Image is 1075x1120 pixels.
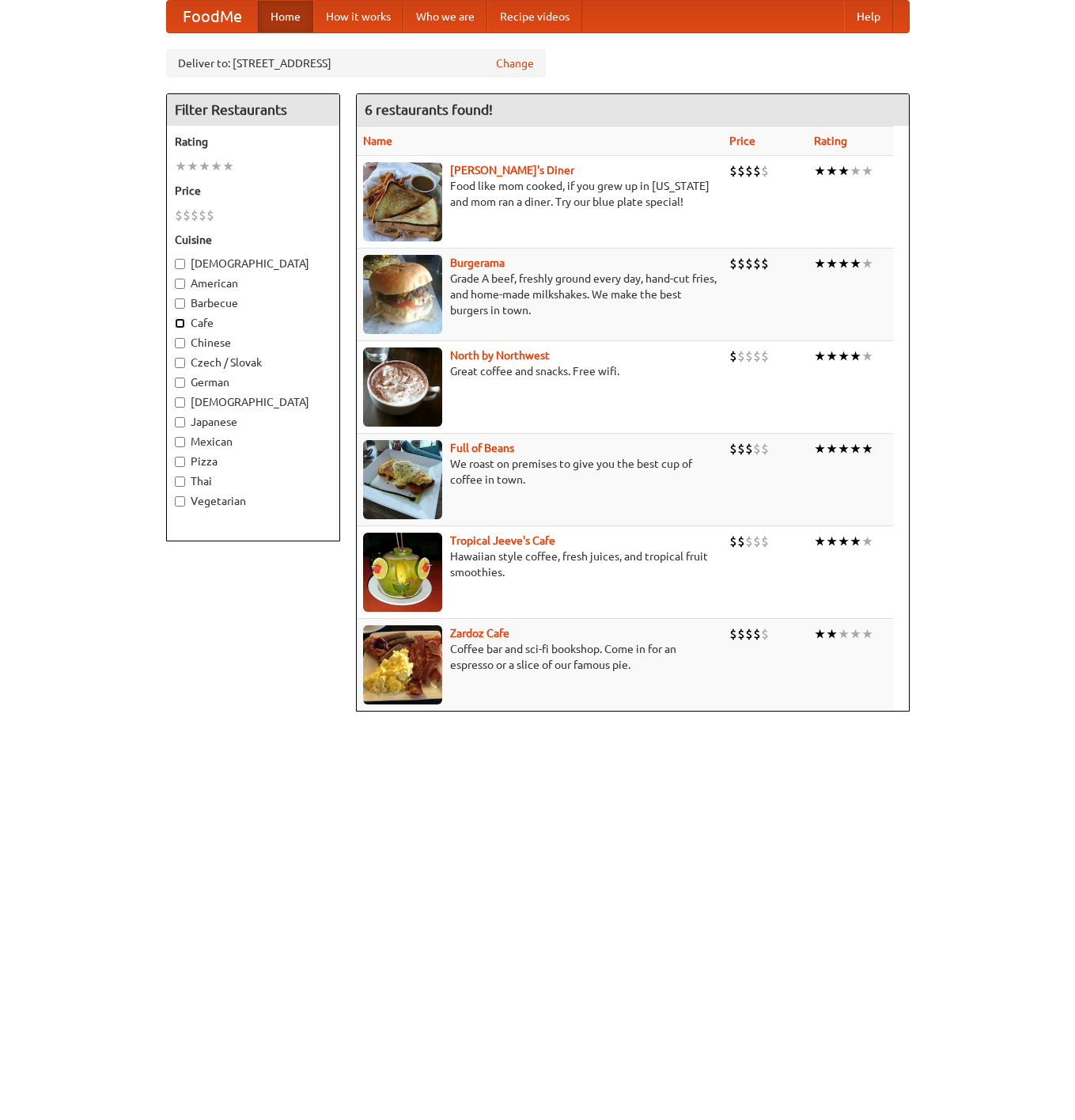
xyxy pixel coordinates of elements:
[753,347,761,365] li: $
[258,1,313,32] a: Home
[737,162,745,180] li: $
[175,335,331,351] label: Chinese
[745,162,753,180] li: $
[183,207,191,224] li: $
[363,363,717,379] p: Great coffee and snacks. Free wifi.
[175,457,185,467] input: Pizza
[850,255,861,272] li: ★
[363,255,442,334] img: burgerama.jpg
[363,641,717,673] p: Coffee bar and sci-fi bookshop. Come in for an espresso or a slice of our famous pie.
[761,255,769,272] li: $
[850,347,861,365] li: ★
[861,440,873,457] li: ★
[175,158,187,175] li: ★
[826,162,838,180] li: ★
[814,440,826,457] li: ★
[363,549,717,580] p: Hawaiian style coffee, fresh juices, and tropical fruit smoothies.
[175,298,185,309] input: Barbecue
[814,533,826,550] li: ★
[844,1,893,32] a: Help
[363,178,717,210] p: Food like mom cooked, if you grew up in [US_STATE] and mom ran a diner. Try our blue plate special!
[761,533,769,550] li: $
[175,358,185,368] input: Czech / Slovak
[210,158,222,175] li: ★
[761,347,769,365] li: $
[199,158,210,175] li: ★
[861,162,873,180] li: ★
[175,279,185,289] input: American
[175,338,185,348] input: Chinese
[737,625,745,643] li: $
[737,440,745,457] li: $
[838,625,850,643] li: ★
[761,625,769,643] li: $
[745,255,753,272] li: $
[175,275,331,291] label: American
[191,207,199,224] li: $
[826,625,838,643] li: ★
[729,255,737,272] li: $
[737,347,745,365] li: $
[175,496,185,507] input: Vegetarian
[826,440,838,457] li: ★
[363,456,717,488] p: We roast on premises to give you the best cup of coffee in town.
[753,255,761,272] li: $
[737,255,745,272] li: $
[166,49,546,78] div: Deliver to: [STREET_ADDRESS]
[206,207,214,224] li: $
[175,374,331,390] label: German
[729,533,737,550] li: $
[745,625,753,643] li: $
[861,625,873,643] li: ★
[175,183,331,199] h5: Price
[450,442,514,454] a: Full of Beans
[175,434,331,450] label: Mexican
[175,295,331,311] label: Barbecue
[175,397,185,408] input: [DEMOGRAPHIC_DATA]
[175,414,331,430] label: Japanese
[175,476,185,487] input: Thai
[838,347,850,365] li: ★
[761,440,769,457] li: $
[814,347,826,365] li: ★
[199,207,206,224] li: $
[826,533,838,550] li: ★
[729,347,737,365] li: $
[365,102,493,117] ng-pluralize: 6 restaurants found!
[814,135,847,147] a: Rating
[826,347,838,365] li: ★
[363,440,442,519] img: beans.jpg
[838,533,850,550] li: ★
[175,493,331,509] label: Vegetarian
[838,162,850,180] li: ★
[175,232,331,248] h5: Cuisine
[861,533,873,550] li: ★
[729,440,737,457] li: $
[814,162,826,180] li: ★
[175,259,185,269] input: [DEMOGRAPHIC_DATA]
[450,256,505,269] a: Burgerama
[496,55,534,71] a: Change
[737,533,745,550] li: $
[363,625,442,704] img: zardoz.jpg
[761,162,769,180] li: $
[450,349,550,362] a: North by Northwest
[850,440,861,457] li: ★
[826,255,838,272] li: ★
[363,347,442,427] img: north.jpg
[745,533,753,550] li: $
[729,625,737,643] li: $
[450,627,509,640] a: Zardoz Cafe
[175,394,331,410] label: [DEMOGRAPHIC_DATA]
[745,440,753,457] li: $
[450,164,574,177] b: [PERSON_NAME]'s Diner
[729,135,755,147] a: Price
[850,625,861,643] li: ★
[753,625,761,643] li: $
[814,255,826,272] li: ★
[175,417,185,427] input: Japanese
[450,534,555,547] a: Tropical Jeeve's Cafe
